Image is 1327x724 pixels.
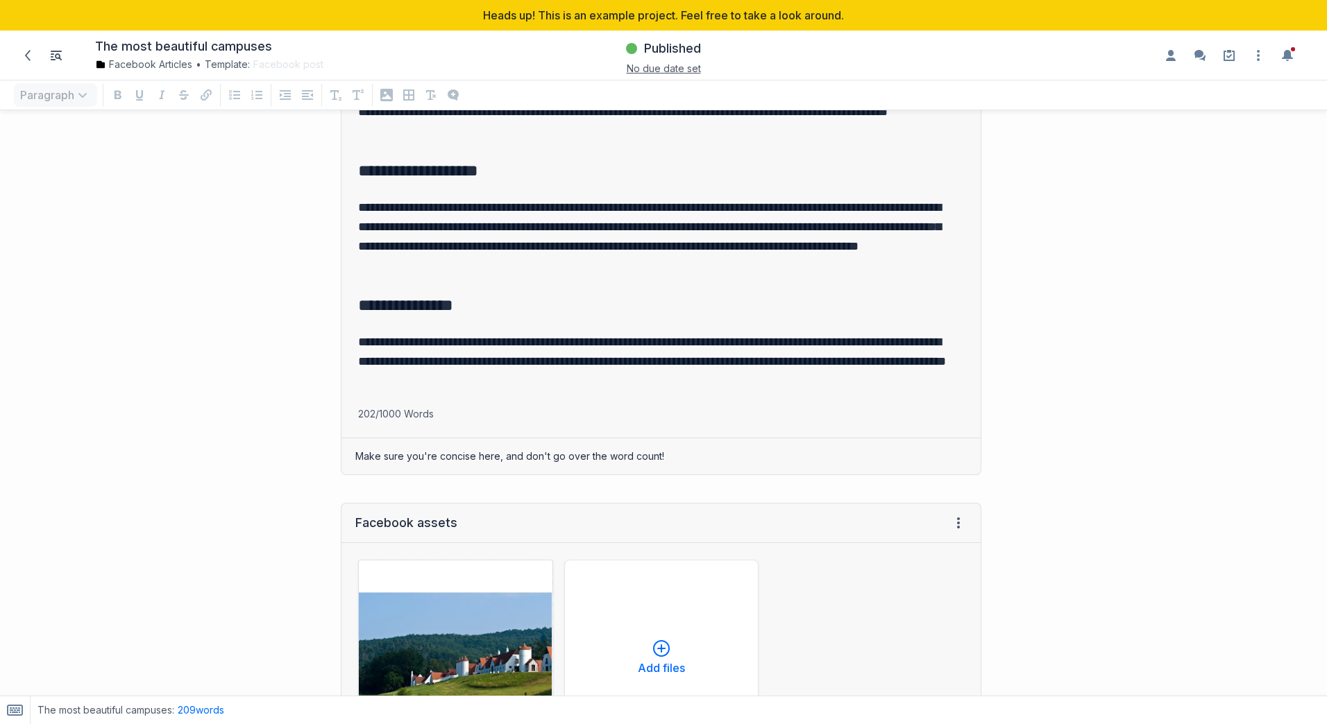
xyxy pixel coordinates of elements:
[950,515,967,531] span: Field menu
[37,703,174,717] span: The most beautiful campuses :
[11,80,100,110] div: Paragraph
[1189,44,1211,67] button: Enable the commenting sidebar
[16,44,40,67] a: Back
[627,61,701,76] button: No due date set
[178,703,224,717] button: 209words
[341,438,981,474] div: Make sure you're concise here, and don't go over the word count!
[355,515,457,531] div: Facebook assets
[1218,44,1240,67] a: Setup guide
[644,40,701,57] h3: Published
[95,39,438,55] h1: The most beautiful campuses
[453,36,874,74] div: PublishedNo due date set
[45,44,67,67] button: Toggle Item List
[341,407,981,421] p: 202/1000 Words
[253,58,323,71] button: Facebook post
[638,662,685,673] p: Add files
[624,36,703,61] button: Published
[95,58,192,71] a: Facebook Articles
[1160,44,1182,67] button: Enable the assignees sidebar
[1276,44,1299,67] button: Toggle the notification sidebar
[8,8,1319,22] div: Heads up! This is an example project. Feel free to take a look around.
[95,58,438,71] div: Template:
[196,58,201,71] span: •
[178,704,224,716] span: 209 words
[627,62,701,74] span: No due date set
[250,58,323,71] div: Facebook post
